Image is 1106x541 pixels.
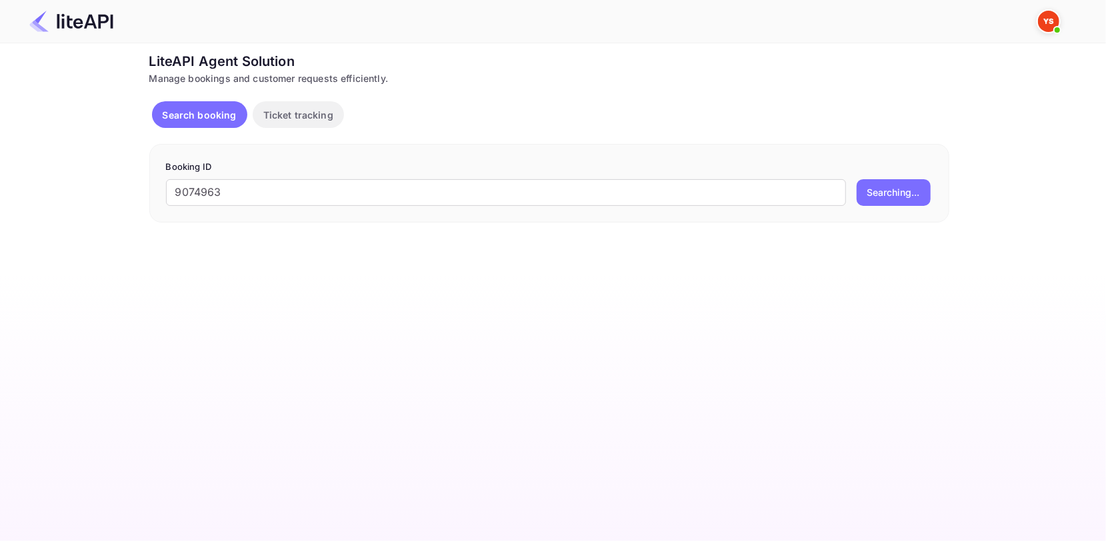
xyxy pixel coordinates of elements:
[166,179,846,206] input: Enter Booking ID (e.g., 63782194)
[149,71,949,85] div: Manage bookings and customer requests efficiently.
[163,108,237,122] p: Search booking
[149,51,949,71] div: LiteAPI Agent Solution
[166,161,933,174] p: Booking ID
[1038,11,1059,32] img: Yandex Support
[263,108,333,122] p: Ticket tracking
[29,11,113,32] img: LiteAPI Logo
[857,179,931,206] button: Searching...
